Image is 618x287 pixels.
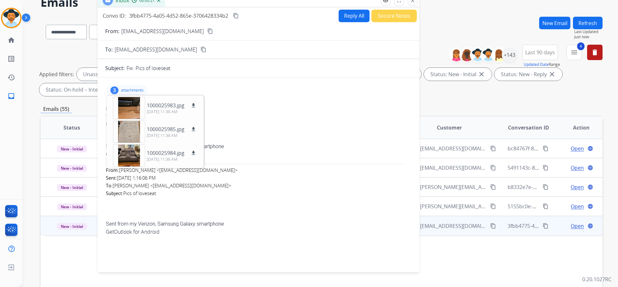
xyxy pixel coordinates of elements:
span: Conversation ID [508,124,549,131]
mat-icon: language [587,146,593,151]
mat-icon: language [587,165,593,171]
img: avatar [2,9,20,27]
p: 1000025983.jpg [147,102,184,109]
mat-icon: content_copy [490,203,496,209]
span: Open [571,164,584,172]
div: From: [106,105,411,112]
span: [EMAIL_ADDRESS][DOMAIN_NAME] [420,222,486,230]
span: [EMAIL_ADDRESS][DOMAIN_NAME] [420,164,486,172]
mat-icon: language [587,203,593,209]
div: +143 [502,47,517,63]
p: From: [105,27,119,35]
span: Open [571,183,584,191]
p: Subject: [105,64,125,72]
div: Unassigned [77,68,118,81]
span: Range [524,62,560,67]
span: b8332e7e-5102-4bd0-93e2-85a55ac5a0a3 [508,184,607,191]
span: 4 [577,42,585,50]
span: Get [106,229,160,235]
button: Reply All [339,10,370,22]
mat-icon: download [191,150,196,156]
span: New - Initial [57,223,87,230]
mat-icon: content_copy [490,165,496,171]
span: New - Initial [57,184,87,191]
mat-icon: content_copy [490,146,496,151]
span: Last Updated: [574,29,603,34]
mat-icon: history [7,74,15,81]
span: Last 90 days [525,51,555,54]
span: [EMAIL_ADDRESS][DOMAIN_NAME] [115,46,197,53]
mat-icon: close [548,70,556,78]
mat-icon: content_copy [543,223,548,229]
span: 5155bc0e-af53-4a94-8340-e91d76caa6c7 [508,203,605,210]
p: [DATE] 11:38 AM [147,157,197,162]
b: Sent: [106,175,117,181]
b: To: [106,182,113,189]
button: Refresh [573,17,603,29]
mat-icon: content_copy [490,184,496,190]
span: Status [63,124,80,131]
mat-icon: download [191,126,196,132]
mat-icon: content_copy [490,223,496,229]
th: Action [550,116,603,139]
p: To: [105,46,113,53]
span: Sent from my Verizon, Samsung Galaxy smartphone [106,221,224,227]
mat-icon: delete [591,49,599,56]
font: [PERSON_NAME] <[EMAIL_ADDRESS][DOMAIN_NAME]> [DATE] 1:16:06 PM [PERSON_NAME] <[EMAIL_ADDRESS][DOM... [106,167,238,196]
div: To: [106,113,411,120]
p: attachments [121,88,144,93]
span: 5491143c-8079-49c2-92ff-ae3292a11d58 [508,164,604,171]
span: [PERSON_NAME][EMAIL_ADDRESS][DOMAIN_NAME] [420,183,486,191]
p: Fw: Pics of loveseat [126,64,170,72]
div: Status: New - Reply [494,68,562,81]
p: 1000025985.jpg [147,125,184,133]
span: Just now [574,34,603,40]
b: From: [106,167,119,173]
mat-icon: home [7,36,15,44]
mat-icon: content_copy [201,47,206,52]
span: New - Initial [57,203,87,210]
button: Last 90 days [522,45,558,60]
mat-icon: menu [570,49,578,56]
mat-icon: content_copy [233,13,239,19]
mat-icon: language [587,184,593,190]
span: 3fbb4775-4a05-4d52-865e-3706428334b2 [508,222,607,229]
span: Open [571,202,584,210]
span: Open [571,222,584,230]
span: [EMAIL_ADDRESS][DOMAIN_NAME] [420,145,486,152]
span: New - Initial [57,146,87,152]
span: Customer [437,124,462,131]
span: Get [106,151,160,157]
span: Open [571,145,584,152]
button: New Email [539,17,570,29]
b: Subject: [106,190,123,196]
mat-icon: inbox [7,92,15,100]
mat-icon: close [478,70,485,78]
p: Applied filters: [39,70,74,78]
mat-icon: content_copy [543,146,548,151]
p: Convo ID: [103,12,126,20]
div: Date: [106,121,411,127]
div: Status: New - Initial [424,68,492,81]
p: 0.20.1027RC [582,275,612,283]
span: Sent from my Verizon, Samsung Galaxy smartphone [106,143,224,149]
span: [PERSON_NAME][EMAIL_ADDRESS][DOMAIN_NAME] [420,202,486,210]
p: 1000025984.jpg [147,149,184,157]
p: [DATE] 11:38 AM [147,109,197,114]
button: Updated Date [524,62,549,67]
p: Emails (55) [41,105,72,113]
span: bc84767f-8223-46f5-bcf4-4dab3e4be7e0 [508,145,604,152]
mat-icon: list_alt [7,55,15,63]
mat-icon: content_copy [543,184,548,190]
mat-icon: content_copy [207,28,213,34]
p: [DATE] 11:38 AM [147,133,197,138]
mat-icon: language [587,223,593,229]
a: Outlook for Android [114,228,160,235]
div: Status: On-hold – Internal [39,83,123,96]
mat-icon: content_copy [543,165,548,171]
mat-icon: download [191,103,196,108]
button: 4 [566,45,582,60]
button: Secure Notes [371,10,417,22]
span: New - Initial [57,165,87,172]
p: [EMAIL_ADDRESS][DOMAIN_NAME] [121,27,204,35]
